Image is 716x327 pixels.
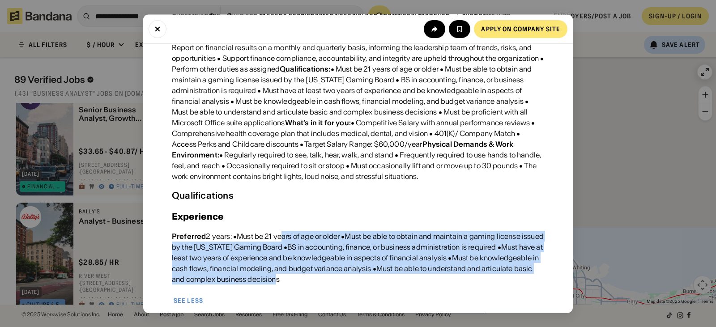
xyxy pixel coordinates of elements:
h3: Experience [172,209,224,224]
button: Close [149,20,166,38]
div: What’s in it for you: [285,118,351,127]
div: Apply on company site [481,25,560,32]
div: 2 years: •Must be 21 years of age or older •Must be able to obtain and maintain a gaming license ... [172,231,544,285]
div: Preferred [172,232,206,241]
div: See less [174,297,203,304]
div: Qualifications [172,189,234,202]
div: Qualifications: [280,64,330,73]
